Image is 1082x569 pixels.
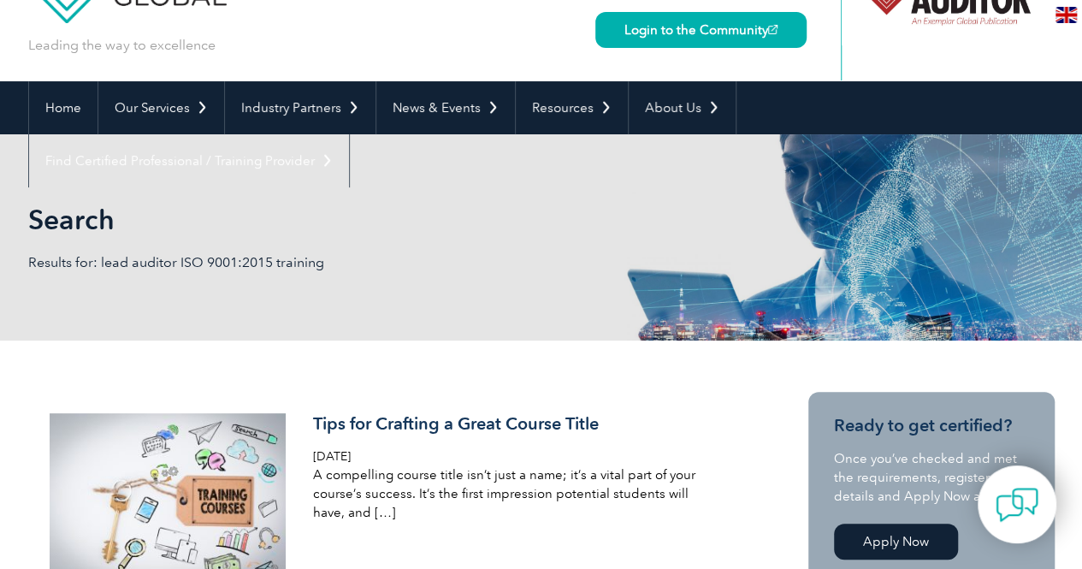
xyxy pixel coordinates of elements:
[28,36,216,55] p: Leading the way to excellence
[834,524,958,560] a: Apply Now
[834,415,1029,436] h3: Ready to get certified?
[225,81,375,134] a: Industry Partners
[29,134,349,187] a: Find Certified Professional / Training Provider
[313,413,718,435] h3: Tips for Crafting a Great Course Title
[595,12,807,48] a: Login to the Community
[313,449,351,464] span: [DATE]
[1055,7,1077,23] img: en
[98,81,224,134] a: Our Services
[768,25,778,34] img: open_square.png
[834,449,1029,506] p: Once you’ve checked and met the requirements, register your details and Apply Now at
[629,81,736,134] a: About Us
[313,465,718,522] p: A compelling course title isn’t just a name; it’s a vital part of your course’s success. It’s the...
[996,483,1038,526] img: contact-chat.png
[28,253,541,272] p: Results for: lead auditor ISO 9001:2015 training
[29,81,98,134] a: Home
[376,81,515,134] a: News & Events
[28,203,685,236] h1: Search
[516,81,628,134] a: Resources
